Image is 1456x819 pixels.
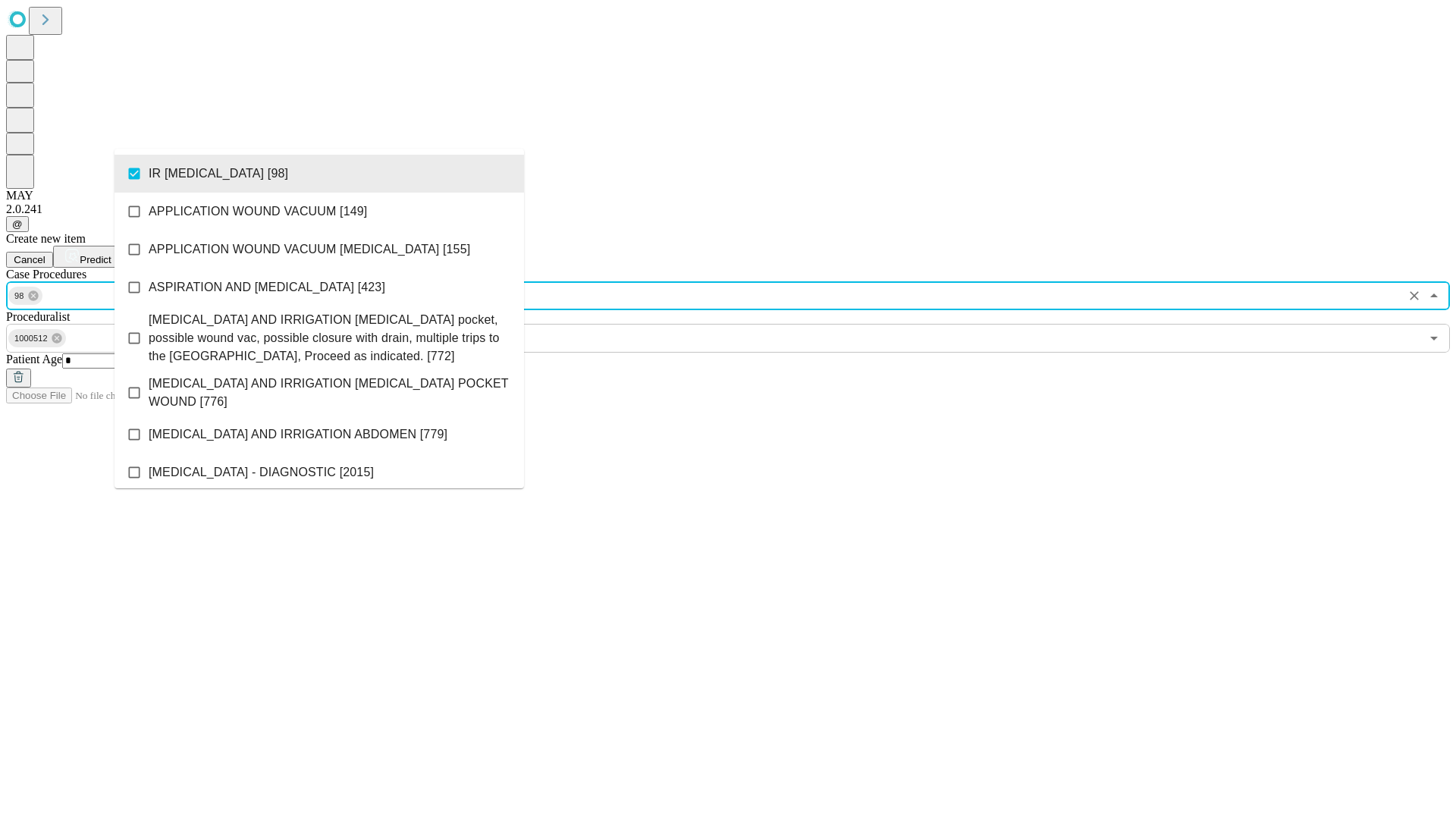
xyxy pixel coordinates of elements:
[6,353,62,366] span: Patient Age
[6,189,1450,202] div: MAY
[8,330,54,347] span: 1000512
[1423,328,1445,349] button: Open
[6,268,86,281] span: Scheduled Procedure
[53,246,123,268] button: Predict
[8,329,66,347] div: 1000512
[80,254,111,265] span: Predict
[12,218,23,230] span: @
[6,252,53,268] button: Cancel
[8,287,30,305] span: 98
[149,311,512,366] span: [MEDICAL_DATA] AND IRRIGATION [MEDICAL_DATA] pocket, possible wound vac, possible closure with dr...
[14,254,45,265] span: Cancel
[6,232,86,245] span: Create new item
[6,310,70,323] span: Proceduralist
[6,216,29,232] button: @
[6,202,1450,216] div: 2.0.241
[149,278,385,297] span: ASPIRATION AND [MEDICAL_DATA] [423]
[8,287,42,305] div: 98
[149,375,512,411] span: [MEDICAL_DATA] AND IRRIGATION [MEDICAL_DATA] POCKET WOUND [776]
[1423,285,1445,306] button: Close
[149,463,374,482] span: [MEDICAL_DATA] - DIAGNOSTIC [2015]
[149,202,367,221] span: APPLICATION WOUND VACUUM [149]
[149,240,470,259] span: APPLICATION WOUND VACUUM [MEDICAL_DATA] [155]
[149,425,447,444] span: [MEDICAL_DATA] AND IRRIGATION ABDOMEN [779]
[149,165,288,183] span: IR [MEDICAL_DATA] [98]
[1404,285,1425,306] button: Clear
